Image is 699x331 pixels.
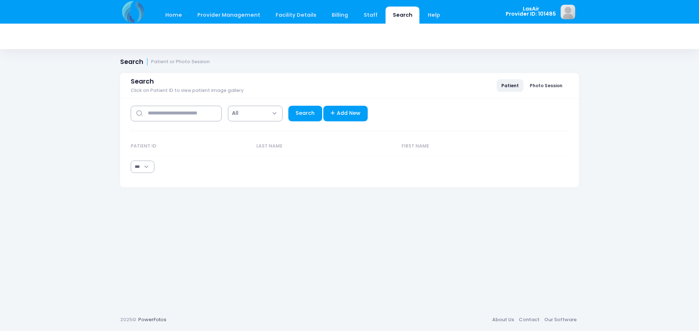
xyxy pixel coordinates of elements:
[356,7,384,24] a: Staff
[253,137,398,156] th: Last Name
[158,7,189,24] a: Home
[131,78,154,85] span: Search
[542,313,579,326] a: Our Software
[120,58,210,66] h1: Search
[120,316,136,323] span: 2025©
[325,7,355,24] a: Billing
[131,137,253,156] th: Patient ID
[228,106,283,121] span: All
[421,7,447,24] a: Help
[490,313,516,326] a: About Us
[288,106,322,121] a: Search
[561,5,575,19] img: image
[269,7,324,24] a: Facility Details
[131,88,244,93] span: Click on Patient ID to view patient image gallery
[398,137,550,156] th: First Name
[497,79,524,92] a: Patient
[232,109,238,117] span: All
[516,313,542,326] a: Contact
[525,79,567,92] a: Photo Session
[151,59,210,65] small: Patient or Photo Session
[323,106,368,121] a: Add New
[190,7,267,24] a: Provider Management
[386,7,419,24] a: Search
[138,316,166,323] a: PowerFotos
[506,6,556,17] span: LasAir Provider ID: 101485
